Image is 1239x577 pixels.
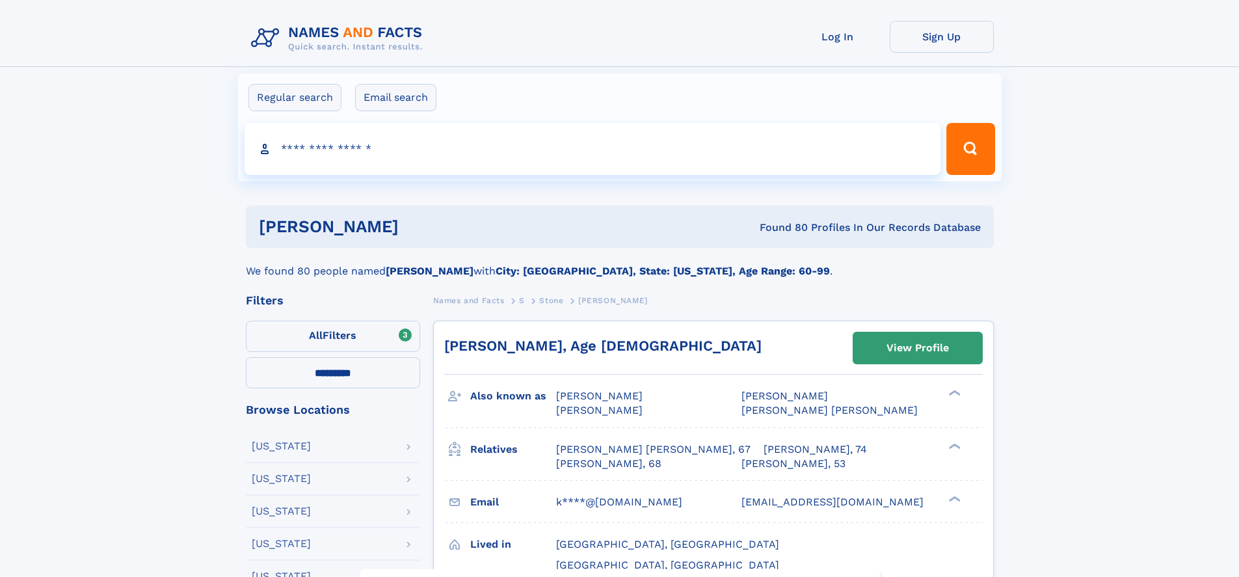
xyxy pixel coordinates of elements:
[519,296,525,305] span: S
[252,474,311,484] div: [US_STATE]
[741,457,846,471] a: [PERSON_NAME], 53
[496,265,830,277] b: City: [GEOGRAPHIC_DATA], State: [US_STATE], Age Range: 60-99
[890,21,994,53] a: Sign Up
[246,295,420,306] div: Filters
[259,219,580,235] h1: [PERSON_NAME]
[248,84,341,111] label: Regular search
[556,390,643,402] span: [PERSON_NAME]
[579,221,981,235] div: Found 80 Profiles In Our Records Database
[252,441,311,451] div: [US_STATE]
[470,491,556,513] h3: Email
[556,442,751,457] a: [PERSON_NAME] [PERSON_NAME], 67
[946,123,994,175] button: Search Button
[539,292,563,308] a: Stone
[470,385,556,407] h3: Also known as
[741,390,828,402] span: [PERSON_NAME]
[246,321,420,352] label: Filters
[741,496,924,508] span: [EMAIL_ADDRESS][DOMAIN_NAME]
[246,248,994,279] div: We found 80 people named with .
[252,539,311,549] div: [US_STATE]
[246,404,420,416] div: Browse Locations
[556,559,779,571] span: [GEOGRAPHIC_DATA], [GEOGRAPHIC_DATA]
[252,506,311,517] div: [US_STATE]
[946,389,961,397] div: ❯
[470,438,556,461] h3: Relatives
[556,404,643,416] span: [PERSON_NAME]
[433,292,505,308] a: Names and Facts
[309,329,323,342] span: All
[556,457,661,471] a: [PERSON_NAME], 68
[786,21,890,53] a: Log In
[246,21,433,56] img: Logo Names and Facts
[519,292,525,308] a: S
[386,265,473,277] b: [PERSON_NAME]
[556,538,779,550] span: [GEOGRAPHIC_DATA], [GEOGRAPHIC_DATA]
[886,333,949,363] div: View Profile
[853,332,982,364] a: View Profile
[245,123,941,175] input: search input
[741,404,918,416] span: [PERSON_NAME] [PERSON_NAME]
[444,338,762,354] a: [PERSON_NAME], Age [DEMOGRAPHIC_DATA]
[764,442,867,457] a: [PERSON_NAME], 74
[946,442,961,450] div: ❯
[578,296,648,305] span: [PERSON_NAME]
[470,533,556,556] h3: Lived in
[539,296,563,305] span: Stone
[355,84,436,111] label: Email search
[946,494,961,503] div: ❯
